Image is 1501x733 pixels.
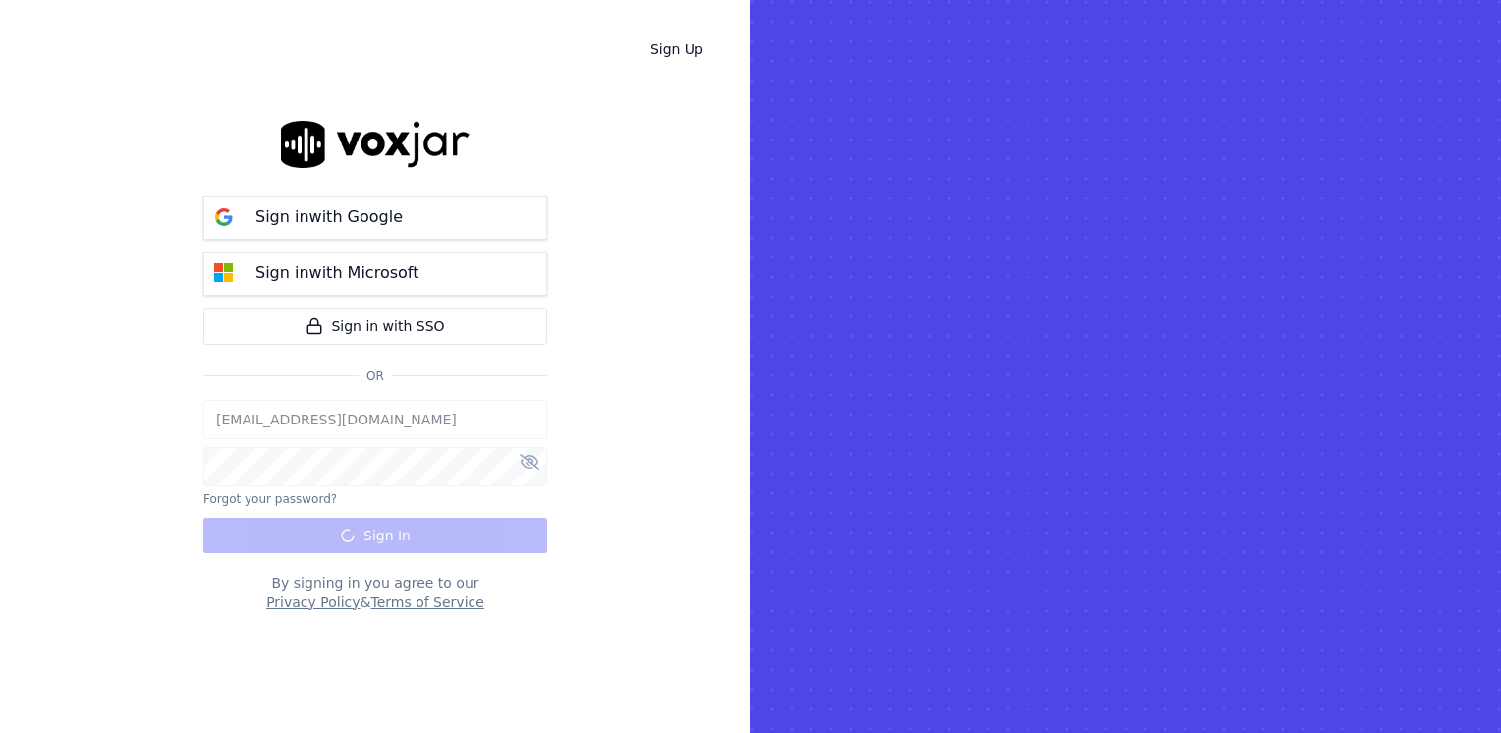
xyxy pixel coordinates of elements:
[359,368,392,384] span: Or
[204,254,244,293] img: microsoft Sign in button
[255,261,418,285] p: Sign in with Microsoft
[635,31,719,67] a: Sign Up
[203,252,547,296] button: Sign inwith Microsoft
[266,592,360,612] button: Privacy Policy
[203,573,547,612] div: By signing in you agree to our &
[204,197,244,237] img: google Sign in button
[203,491,337,507] button: Forgot your password?
[255,205,403,229] p: Sign in with Google
[370,592,483,612] button: Terms of Service
[203,196,547,240] button: Sign inwith Google
[203,308,547,345] a: Sign in with SSO
[281,121,470,167] img: logo
[203,400,547,439] input: Email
